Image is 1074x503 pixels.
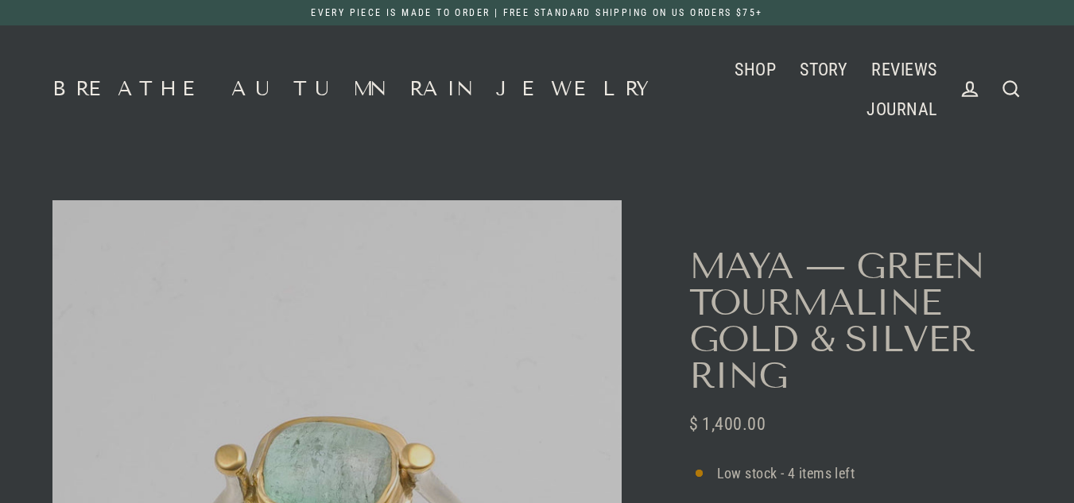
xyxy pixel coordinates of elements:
div: Primary [658,49,949,129]
h1: Maya — Green Tourmaline Gold & Silver Ring [689,248,1022,394]
a: JOURNAL [855,89,948,129]
a: STORY [788,49,859,89]
span: $ 1,400.00 [689,410,766,438]
span: Low stock - 4 items left [717,462,855,486]
a: SHOP [723,49,788,89]
a: REVIEWS [859,49,948,89]
a: Breathe Autumn Rain Jewelry [52,79,658,99]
